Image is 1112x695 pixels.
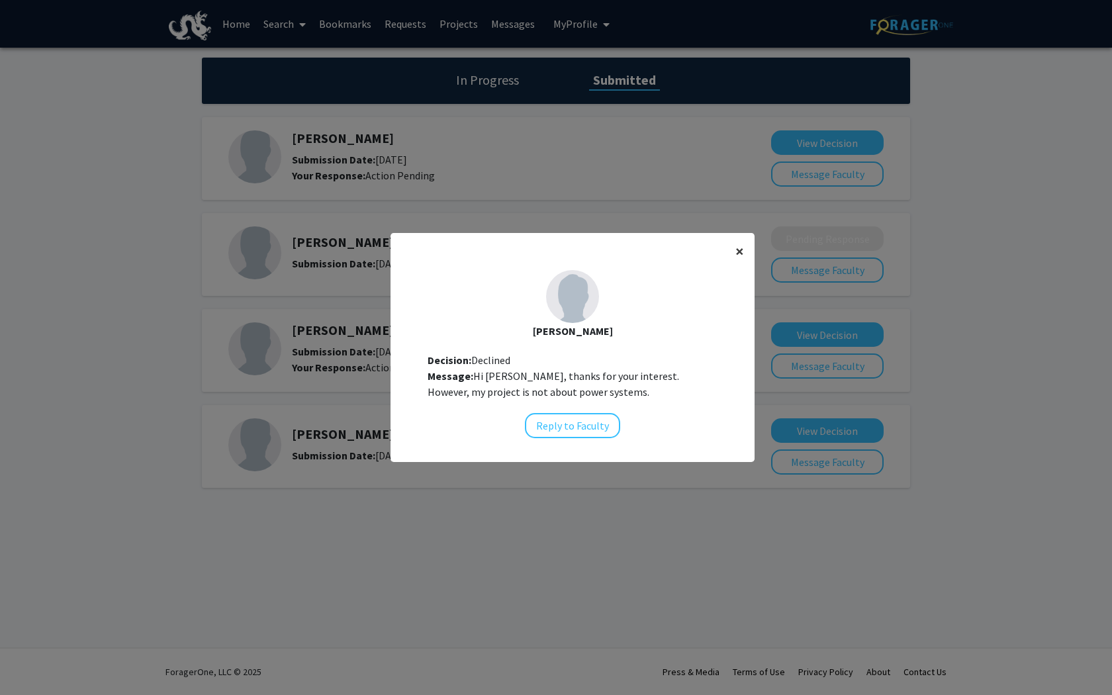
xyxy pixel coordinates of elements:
[428,353,471,367] b: Decision:
[428,352,718,368] div: Declined
[428,369,473,383] b: Message:
[428,368,718,400] div: Hi [PERSON_NAME], thanks for your interest. However, my project is not about power systems.
[401,323,744,339] div: [PERSON_NAME]
[725,233,755,270] button: Close
[10,635,56,685] iframe: Chat
[525,413,620,438] button: Reply to Faculty
[735,241,744,261] span: ×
